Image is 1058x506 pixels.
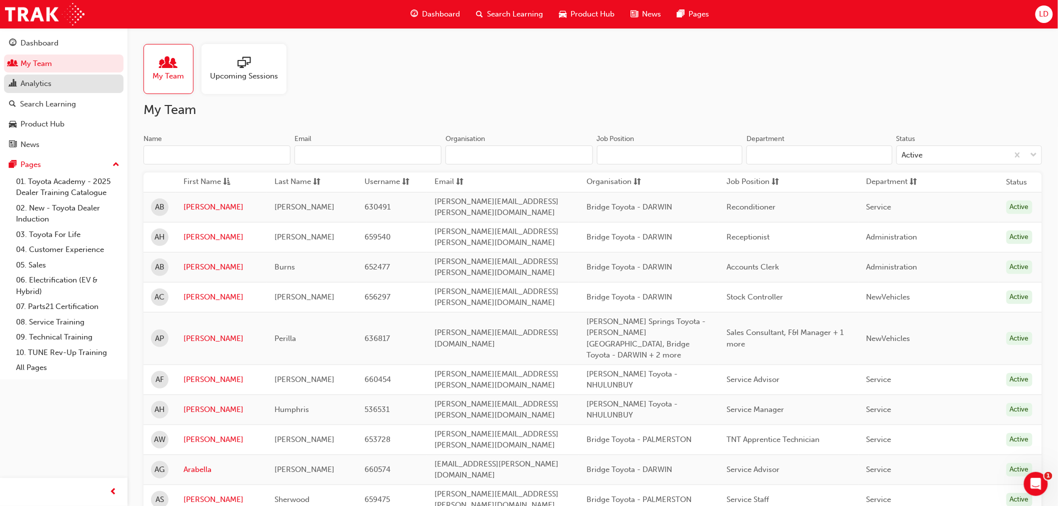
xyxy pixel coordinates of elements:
div: Active [1006,200,1032,214]
span: 1 [1044,472,1052,480]
div: Search Learning [20,98,76,110]
a: [PERSON_NAME] [183,374,259,385]
h2: My Team [143,102,1042,118]
a: Search Learning [4,95,123,113]
input: Email [294,145,441,164]
span: Perilla [274,334,296,343]
a: search-iconSearch Learning [468,4,551,24]
span: AC [155,291,165,303]
span: Service [866,405,891,414]
span: chart-icon [9,79,16,88]
span: NewVehicles [866,334,910,343]
span: Service [866,435,891,444]
span: Last Name [274,176,311,188]
span: Pages [689,8,709,20]
span: [PERSON_NAME] [274,435,334,444]
a: Upcoming Sessions [201,44,294,94]
div: Active [1006,332,1032,345]
span: 660574 [364,465,390,474]
span: Bridge Toyota - DARWIN [586,262,672,271]
span: 659475 [364,495,390,504]
span: guage-icon [411,8,418,20]
span: asc-icon [223,176,230,188]
span: [PERSON_NAME] Toyota - NHULUNBUY [586,399,677,420]
a: 03. Toyota For Life [12,227,123,242]
div: Status [896,134,915,144]
a: Trak [5,3,84,25]
span: 652477 [364,262,390,271]
span: 653728 [364,435,390,444]
span: AS [155,494,164,505]
span: pages-icon [9,160,16,169]
span: News [642,8,661,20]
span: guage-icon [9,39,16,48]
span: Accounts Clerk [726,262,779,271]
a: pages-iconPages [669,4,717,24]
span: [PERSON_NAME] [274,465,334,474]
span: Product Hub [571,8,615,20]
span: [PERSON_NAME] [274,202,334,211]
span: Dashboard [422,8,460,20]
div: Active [1006,403,1032,416]
a: 08. Service Training [12,314,123,330]
span: First Name [183,176,221,188]
a: 01. Toyota Academy - 2025 Dealer Training Catalogue [12,174,123,200]
span: [PERSON_NAME] [274,292,334,301]
span: Administration [866,232,917,241]
a: [PERSON_NAME] [183,404,259,415]
span: sorting-icon [910,176,917,188]
div: Active [902,149,923,161]
span: people-icon [9,59,16,68]
a: 04. Customer Experience [12,242,123,257]
div: Active [1006,373,1032,386]
a: [PERSON_NAME] [183,333,259,344]
span: car-icon [559,8,567,20]
button: Pages [4,155,123,174]
span: AH [155,231,165,243]
div: Department [746,134,784,144]
span: [PERSON_NAME] Toyota - NHULUNBUY [586,369,677,390]
span: search-icon [9,100,16,109]
span: search-icon [476,8,483,20]
span: Service [866,465,891,474]
span: [PERSON_NAME][EMAIL_ADDRESS][PERSON_NAME][DOMAIN_NAME] [434,257,558,277]
span: Stock Controller [726,292,783,301]
span: Bridge Toyota - DARWIN [586,292,672,301]
span: [PERSON_NAME][EMAIL_ADDRESS][DOMAIN_NAME] [434,328,558,348]
span: sorting-icon [402,176,409,188]
input: Organisation [445,145,592,164]
span: Service Advisor [726,375,779,384]
span: people-icon [162,56,175,70]
span: Receptionist [726,232,769,241]
span: [PERSON_NAME] Springs Toyota - [PERSON_NAME][GEOGRAPHIC_DATA], Bridge Toyota - DARWIN + 2 more [586,317,705,360]
span: Service Advisor [726,465,779,474]
span: [PERSON_NAME][EMAIL_ADDRESS][PERSON_NAME][DOMAIN_NAME] [434,197,558,217]
span: AB [155,261,164,273]
button: DashboardMy TeamAnalyticsSearch LearningProduct HubNews [4,32,123,155]
span: car-icon [9,120,16,129]
span: 656297 [364,292,390,301]
span: Upcoming Sessions [210,70,278,82]
button: Departmentsorting-icon [866,176,921,188]
span: Department [866,176,908,188]
a: 06. Electrification (EV & Hybrid) [12,272,123,299]
span: prev-icon [110,486,117,498]
input: Name [143,145,290,164]
span: Email [434,176,454,188]
a: 09. Technical Training [12,329,123,345]
a: [PERSON_NAME] [183,261,259,273]
span: AF [155,374,164,385]
span: LD [1039,8,1049,20]
span: Service [866,202,891,211]
span: [PERSON_NAME][EMAIL_ADDRESS][PERSON_NAME][DOMAIN_NAME] [434,287,558,307]
a: My Team [4,54,123,73]
div: Active [1006,230,1032,244]
span: Sales Consultant, F&I Manager + 1 more [726,328,844,348]
a: Product Hub [4,115,123,133]
input: Job Position [597,145,743,164]
span: Reconditioner [726,202,775,211]
span: NewVehicles [866,292,910,301]
span: [PERSON_NAME][EMAIL_ADDRESS][PERSON_NAME][DOMAIN_NAME] [434,429,558,450]
span: 630491 [364,202,390,211]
